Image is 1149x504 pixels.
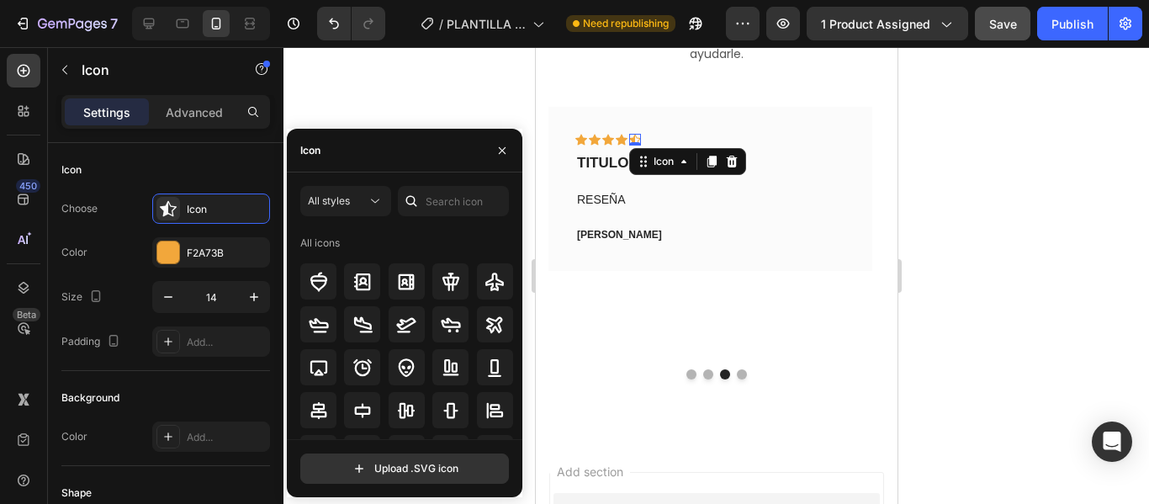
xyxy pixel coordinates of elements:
[536,47,897,504] iframe: Design area
[187,202,266,217] div: Icon
[61,245,87,260] div: Color
[1092,422,1132,462] div: Open Intercom Messenger
[13,308,40,321] div: Beta
[300,143,320,158] div: Icon
[300,186,391,216] button: All styles
[16,179,40,193] div: 450
[317,7,385,40] div: Undo/Redo
[1037,7,1108,40] button: Publish
[110,13,118,34] p: 7
[300,454,509,484] button: Upload .SVG icon
[61,162,82,178] div: Icon
[1051,15,1093,33] div: Publish
[61,331,124,353] div: Padding
[61,485,92,501] div: Shape
[187,335,266,350] div: Add...
[130,454,232,471] div: Choose templates
[351,460,458,477] div: Upload .SVG icon
[989,17,1017,31] span: Save
[398,186,509,216] input: Search icon
[975,7,1030,40] button: Save
[821,15,930,33] span: 1 product assigned
[61,390,119,406] div: Background
[61,201,98,216] div: Choose
[807,7,968,40] button: 1 product assigned
[187,430,266,445] div: Add...
[447,15,526,33] span: PLANTILLA abril sombrilla
[439,15,443,33] span: /
[83,103,130,121] p: Settings
[300,236,340,251] div: All icons
[7,7,125,40] button: 7
[166,103,223,121] p: Advanced
[61,429,87,444] div: Color
[82,60,225,80] p: Icon
[61,286,106,309] div: Size
[187,246,266,261] div: F2A73B
[583,16,669,31] span: Need republishing
[308,194,350,207] span: All styles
